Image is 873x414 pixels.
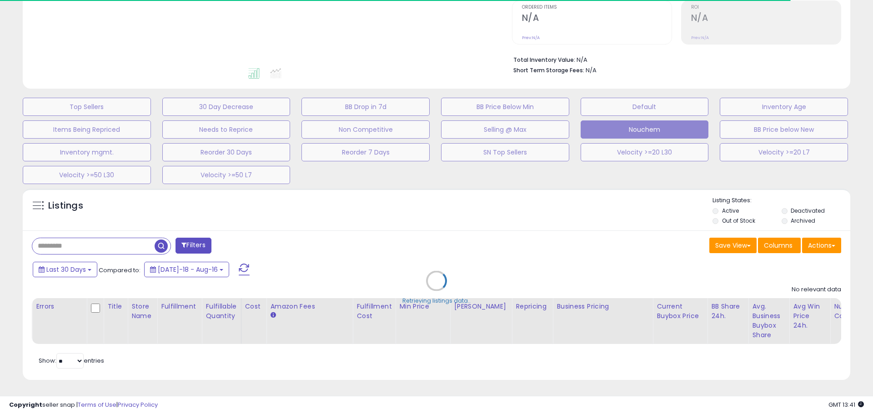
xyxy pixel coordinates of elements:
button: Nouchem [581,120,709,139]
strong: Copyright [9,400,42,409]
button: 30 Day Decrease [162,98,291,116]
button: Velocity >=20 L7 [720,143,848,161]
button: SN Top Sellers [441,143,569,161]
small: Prev: N/A [691,35,709,40]
button: Selling @ Max [441,120,569,139]
span: Ordered Items [522,5,672,10]
button: Items Being Repriced [23,120,151,139]
span: N/A [586,66,597,75]
button: Non Competitive [301,120,430,139]
button: Reorder 30 Days [162,143,291,161]
a: Terms of Use [78,400,116,409]
button: BB Price below New [720,120,848,139]
button: Velocity >=50 L30 [23,166,151,184]
button: Inventory Age [720,98,848,116]
h2: N/A [522,13,672,25]
b: Short Term Storage Fees: [513,66,584,74]
button: Needs to Reprice [162,120,291,139]
div: Retrieving listings data.. [402,297,471,305]
a: Privacy Policy [118,400,158,409]
div: seller snap | | [9,401,158,409]
button: Velocity >=20 L30 [581,143,709,161]
button: Velocity >=50 L7 [162,166,291,184]
span: 2025-09-16 13:41 GMT [828,400,864,409]
h2: N/A [691,13,841,25]
small: Prev: N/A [522,35,540,40]
button: Inventory mgmt. [23,143,151,161]
button: Default [581,98,709,116]
button: Top Sellers [23,98,151,116]
b: Total Inventory Value: [513,56,575,64]
span: ROI [691,5,841,10]
li: N/A [513,54,834,65]
button: BB Price Below Min [441,98,569,116]
button: Reorder 7 Days [301,143,430,161]
button: BB Drop in 7d [301,98,430,116]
